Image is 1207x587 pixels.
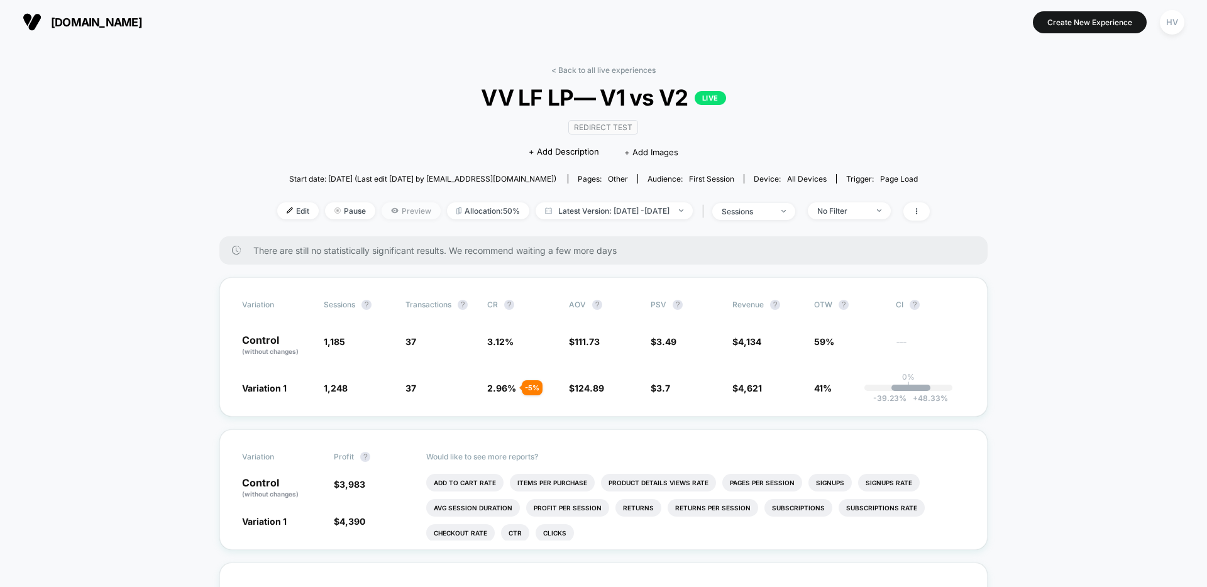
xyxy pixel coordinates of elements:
span: 124.89 [575,383,604,393]
button: ? [910,300,920,310]
li: Items Per Purchase [510,474,595,491]
img: end [679,209,683,212]
span: $ [651,383,670,393]
span: VV LF LP— V1 vs V2 [310,84,897,111]
span: 4,621 [738,383,762,393]
img: Visually logo [23,13,41,31]
button: ? [360,452,370,462]
span: 1,248 [324,383,348,393]
img: rebalance [456,207,461,214]
span: 59% [814,336,834,347]
span: Revenue [732,300,764,309]
span: $ [334,479,365,490]
button: Create New Experience [1033,11,1147,33]
span: all devices [787,174,827,184]
li: Pages Per Session [722,474,802,491]
span: 37 [405,336,416,347]
span: Device: [744,174,836,184]
li: Clicks [536,524,574,542]
span: $ [334,516,365,527]
img: end [334,207,341,214]
span: $ [732,383,762,393]
li: Signups Rate [858,474,920,491]
span: There are still no statistically significant results. We recommend waiting a few more days [253,245,962,256]
span: $ [732,336,761,347]
span: 111.73 [575,336,600,347]
img: calendar [545,207,552,214]
p: 0% [902,372,915,381]
div: Audience: [648,174,734,184]
span: PSV [651,300,666,309]
span: (without changes) [242,490,299,498]
span: 4,134 [738,336,761,347]
img: end [781,210,786,212]
span: Edit [277,202,319,219]
span: Page Load [880,174,918,184]
span: Allocation: 50% [447,202,529,219]
span: 2.96 % [487,383,516,393]
span: (without changes) [242,348,299,355]
button: ? [592,300,602,310]
div: HV [1160,10,1184,35]
span: CI [896,300,965,310]
span: Pause [325,202,375,219]
div: Pages: [578,174,628,184]
button: ? [458,300,468,310]
li: Subscriptions [764,499,832,517]
span: Variation 1 [242,383,287,393]
p: Control [242,335,311,356]
span: Variation 1 [242,516,287,527]
p: Control [242,478,321,499]
img: edit [287,207,293,214]
span: First Session [689,174,734,184]
span: Profit [334,452,354,461]
span: Variation [242,452,311,462]
span: $ [651,336,676,347]
span: 37 [405,383,416,393]
span: $ [569,336,600,347]
span: 4,390 [339,516,365,527]
li: Returns [615,499,661,517]
button: ? [673,300,683,310]
span: + [913,393,918,403]
li: Subscriptions Rate [839,499,925,517]
span: AOV [569,300,586,309]
p: Would like to see more reports? [426,452,966,461]
li: Returns Per Session [668,499,758,517]
span: --- [896,338,965,356]
span: [DOMAIN_NAME] [51,16,142,29]
img: end [877,209,881,212]
span: 1,185 [324,336,345,347]
p: LIVE [695,91,726,105]
span: $ [569,383,604,393]
span: 3.49 [656,336,676,347]
span: Transactions [405,300,451,309]
li: Add To Cart Rate [426,474,504,491]
button: ? [839,300,849,310]
button: ? [361,300,372,310]
button: ? [770,300,780,310]
span: + Add Description [529,146,599,158]
button: HV [1156,9,1188,35]
span: Sessions [324,300,355,309]
li: Ctr [501,524,529,542]
a: < Back to all live experiences [551,65,656,75]
div: - 5 % [522,380,543,395]
div: No Filter [817,206,868,216]
span: | [699,202,712,221]
span: 48.33 % [907,393,948,403]
span: Variation [242,300,311,310]
span: Redirect Test [568,120,638,134]
span: OTW [814,300,883,310]
span: 41% [814,383,832,393]
p: | [907,381,910,391]
li: Product Details Views Rate [601,474,716,491]
button: [DOMAIN_NAME] [19,12,146,32]
li: Profit Per Session [526,499,609,517]
span: other [608,174,628,184]
span: 3.7 [656,383,670,393]
span: + Add Images [624,147,678,157]
li: Checkout Rate [426,524,495,542]
span: CR [487,300,498,309]
span: Start date: [DATE] (Last edit [DATE] by [EMAIL_ADDRESS][DOMAIN_NAME]) [289,174,556,184]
